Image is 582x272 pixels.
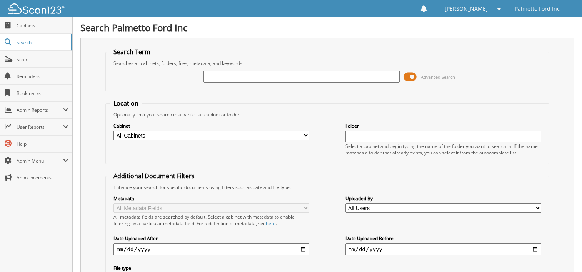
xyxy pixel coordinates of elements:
label: Folder [345,123,541,129]
span: Announcements [17,174,68,181]
h1: Search Palmetto Ford Inc [80,21,574,34]
legend: Search Term [110,48,154,56]
span: Admin Reports [17,107,63,113]
div: Enhance your search for specific documents using filters such as date and file type. [110,184,545,191]
label: Cabinet [113,123,309,129]
label: Metadata [113,195,309,202]
span: Reminders [17,73,68,80]
span: Cabinets [17,22,68,29]
a: here [266,220,276,227]
label: Uploaded By [345,195,541,202]
span: Advanced Search [421,74,455,80]
span: [PERSON_NAME] [445,7,488,11]
input: start [113,243,309,255]
span: User Reports [17,124,63,130]
span: Palmetto Ford Inc [515,7,560,11]
label: File type [113,265,309,271]
input: end [345,243,541,255]
span: Search [17,39,67,46]
div: Optionally limit your search to a particular cabinet or folder [110,111,545,118]
span: Admin Menu [17,158,63,164]
div: All metadata fields are searched by default. Select a cabinet with metadata to enable filtering b... [113,214,309,227]
div: Select a cabinet and begin typing the name of the folder you want to search in. If the name match... [345,143,541,156]
label: Date Uploaded After [113,235,309,242]
span: Scan [17,56,68,63]
legend: Location [110,99,142,108]
img: scan123-logo-white.svg [8,3,65,14]
legend: Additional Document Filters [110,172,198,180]
div: Searches all cabinets, folders, files, metadata, and keywords [110,60,545,66]
label: Date Uploaded Before [345,235,541,242]
span: Help [17,141,68,147]
span: Bookmarks [17,90,68,96]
